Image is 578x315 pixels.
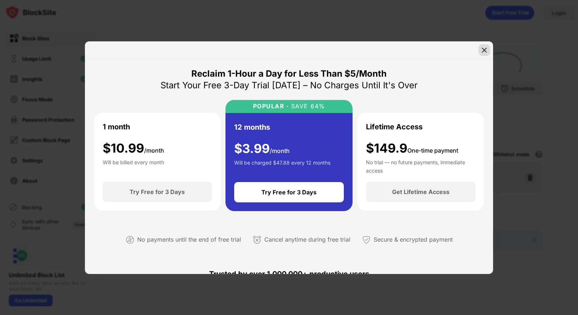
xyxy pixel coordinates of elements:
[234,159,330,173] div: Will be charged $47.88 every 12 months
[374,234,453,245] div: Secure & encrypted payment
[253,103,289,110] div: POPULAR ·
[234,141,290,156] div: $ 3.99
[103,158,164,173] div: Will be billed every month
[253,235,261,244] img: cancel-anytime
[126,235,134,244] img: not-paying
[366,121,423,132] div: Lifetime Access
[191,68,387,80] div: Reclaim 1-Hour a Day for Less Than $5/Month
[366,158,475,173] div: No trial — no future payments, immediate access
[103,121,130,132] div: 1 month
[103,141,164,156] div: $ 10.99
[261,189,317,196] div: Try Free for 3 Days
[160,80,418,91] div: Start Your Free 3-Day Trial [DATE] – No Charges Until It's Over
[392,188,449,195] div: Get Lifetime Access
[270,147,290,154] span: /month
[144,147,164,154] span: /month
[362,235,371,244] img: secured-payment
[94,257,484,291] div: Trusted by over 1,000,000+ productive users
[264,234,350,245] div: Cancel anytime during free trial
[366,141,458,156] div: $149.9
[289,103,325,110] div: SAVE 64%
[137,234,241,245] div: No payments until the end of free trial
[130,188,185,195] div: Try Free for 3 Days
[407,147,458,154] span: One-time payment
[234,122,270,133] div: 12 months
